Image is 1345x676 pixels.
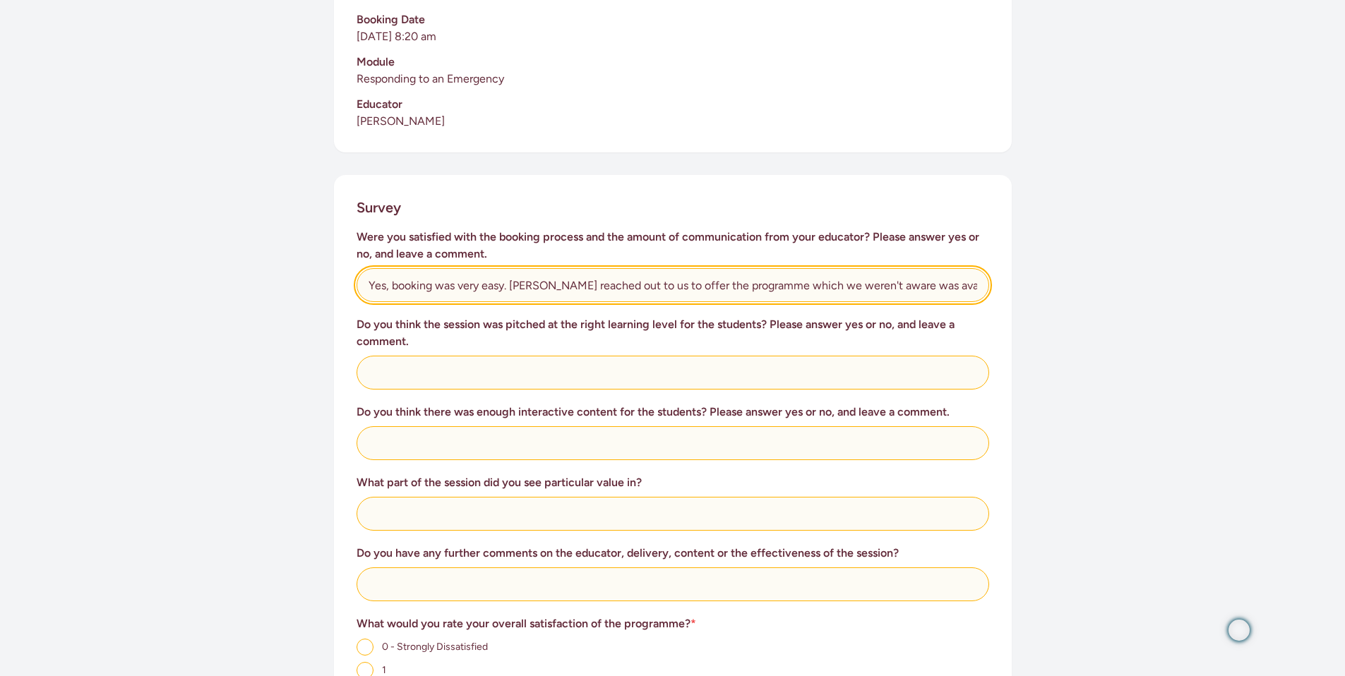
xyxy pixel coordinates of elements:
[357,229,989,262] h3: Were you satisfied with the booking process and the amount of communication from your educator? P...
[357,198,401,217] h2: Survey
[357,615,989,632] h3: What would you rate your overall satisfaction of the programme?
[382,664,386,676] span: 1
[357,639,373,656] input: 0 - Strongly Dissatisfied
[357,71,989,87] p: Responding to an Emergency
[357,404,989,421] h3: Do you think there was enough interactive content for the students? Please answer yes or no, and ...
[357,28,989,45] p: [DATE] 8:20 am
[382,641,488,653] span: 0 - Strongly Dissatisfied
[357,96,989,113] h3: Educator
[357,11,989,28] h3: Booking Date
[357,474,989,491] h3: What part of the session did you see particular value in?
[357,316,989,350] h3: Do you think the session was pitched at the right learning level for the students? Please answer ...
[357,545,989,562] h3: Do you have any further comments on the educator, delivery, content or the effectiveness of the s...
[357,113,989,130] p: [PERSON_NAME]
[357,54,989,71] h3: Module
